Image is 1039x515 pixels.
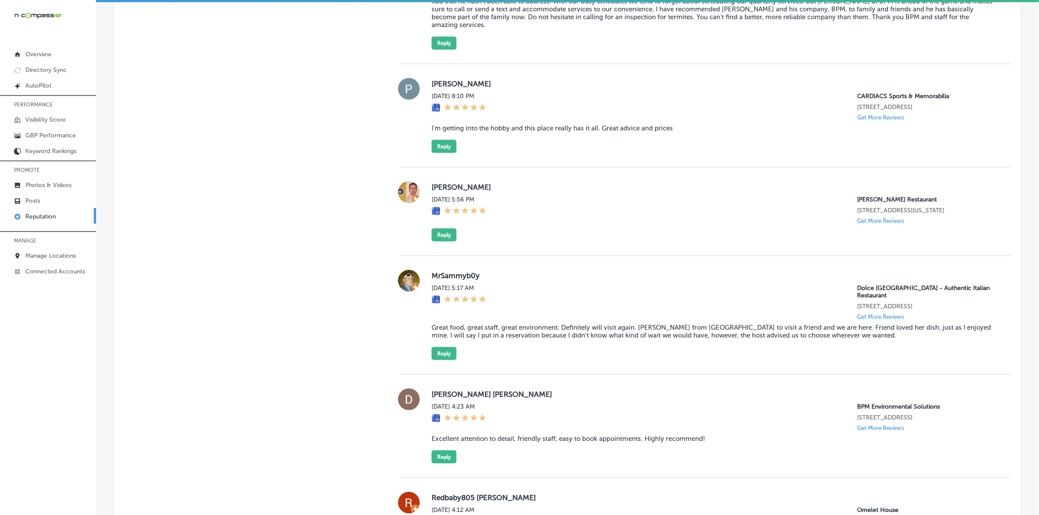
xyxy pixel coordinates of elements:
p: 6551 Gateway Avenue [857,303,997,310]
p: 9066 SW 73rd Ct #2204 [857,414,997,421]
p: CARDIACS Sports & Memorabilia [857,92,997,100]
p: 2917 Cassopolis Street [857,207,997,214]
p: Directory Sync [25,66,67,74]
label: [DATE] 5:56 PM [432,196,487,203]
blockquote: Great food, great staff, great environment. Definitely will visit again. [PERSON_NAME] from [GEOG... [432,324,997,339]
label: Redbaby805 [PERSON_NAME] [432,493,997,502]
button: Reply [432,450,456,464]
p: Manage Locations [25,252,76,259]
label: [DATE] 4:12 AM [432,506,487,514]
label: MrSammyb0y [432,271,997,280]
p: Get More Reviews [857,314,904,320]
p: GBP Performance [25,132,76,139]
p: 133 West Ave [857,103,997,111]
div: 5 Stars [444,207,487,216]
label: [PERSON_NAME] [432,79,997,88]
button: Reply [432,229,456,242]
p: BPM Environmental Solutions [857,403,997,410]
div: 5 Stars [444,414,487,423]
button: Reply [432,140,456,153]
p: Overview [25,51,51,58]
p: Connected Accounts [25,268,85,275]
label: [PERSON_NAME] [PERSON_NAME] [432,390,997,399]
p: Dolce Italia - Authentic Italian Restaurant [857,284,997,299]
p: Reputation [25,213,56,220]
p: Get More Reviews [857,114,904,121]
blockquote: Excellent attention to detail, friendly staff, easy to book appointments. Highly recommend! [432,435,997,443]
label: [DATE] 8:10 PM [432,92,487,100]
div: 5 Stars [444,103,487,113]
p: Photos & Videos [25,181,72,189]
p: Visibility Score [25,116,66,123]
button: Reply [432,347,456,360]
p: Keyword Rankings [25,147,76,155]
button: Reply [432,37,456,50]
p: AutoPilot [25,82,51,89]
p: Omelet House [857,506,997,514]
p: Get More Reviews [857,425,904,431]
img: 660ab0bf-5cc7-4cb8-ba1c-48b5ae0f18e60NCTV_CLogo_TV_Black_-500x88.png [14,11,62,20]
label: [PERSON_NAME] [432,183,997,191]
blockquote: I'm getting into the hobby and this place really has it all. Great advice and prices [432,124,997,132]
p: Callahan's Restaurant [857,196,997,203]
div: 5 Stars [444,295,487,305]
p: Posts [25,197,40,205]
label: [DATE] 5:17 AM [432,284,487,292]
label: [DATE] 4:23 AM [432,403,487,410]
p: Get More Reviews [857,218,904,224]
